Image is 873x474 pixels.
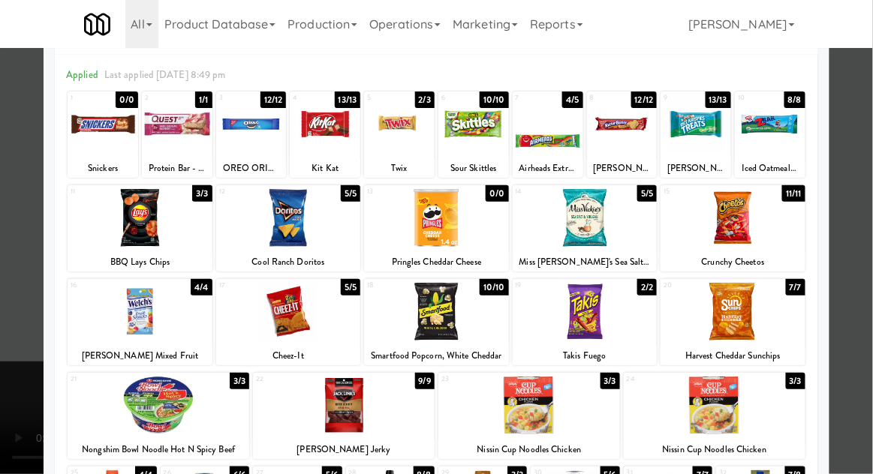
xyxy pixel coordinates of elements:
div: 2/2 [637,279,657,295]
div: [PERSON_NAME] [PERSON_NAME] Krispies Treats with Whole Grain [661,159,731,178]
div: 145/5Miss [PERSON_NAME]'s Sea Salt & Vinegar [513,185,658,271]
div: 16 [71,279,140,292]
div: 2 [145,91,177,104]
div: 11/11 [782,185,805,202]
div: 5/5 [637,185,657,202]
div: 1 [71,91,103,104]
div: [PERSON_NAME] Jerky [255,440,432,459]
div: Nongshim Bowl Noodle Hot N Spicy Beef [70,440,247,459]
div: 0/0 [486,185,508,202]
div: Cool Ranch Doritos [218,253,359,271]
div: 7/7 [786,279,805,295]
div: 13 [367,185,436,198]
div: 4 [293,91,325,104]
div: 10/10 [480,91,509,108]
div: 19 [516,279,585,292]
div: 21/1Protein Bar - Birthday Cake, Quest [142,91,212,178]
div: 52/3Twix [364,91,435,178]
div: Takis Fuego [513,346,658,365]
div: 125/5Cool Ranch Doritos [216,185,361,271]
div: Twix [366,159,432,178]
div: Miss [PERSON_NAME]'s Sea Salt & Vinegar [515,253,655,271]
div: 3/3 [230,373,249,389]
div: 113/3BBQ Lays Chips [68,185,212,271]
div: 4/4 [191,279,212,295]
div: 2/3 [415,91,435,108]
div: 1/1 [195,91,212,108]
div: [PERSON_NAME] Butter Cookies [587,159,658,178]
div: Airheads Extreme [513,159,583,178]
div: Snickers [68,159,138,178]
div: 312/12OREO ORIGINAL COOKIES 2.4 OZ [216,91,287,178]
div: 108/8Iced Oatmeal Cookie, Clif Kid Zbar [735,91,805,178]
div: Nissin Cup Noodles Chicken [624,440,805,459]
div: 9/9 [415,373,435,389]
div: 3 [219,91,251,104]
div: 243/3Nissin Cup Noodles Chicken [624,373,805,459]
div: Nongshim Bowl Noodle Hot N Spicy Beef [68,440,249,459]
div: [PERSON_NAME] Mixed Fruit [70,346,210,365]
div: Iced Oatmeal Cookie, Clif Kid Zbar [737,159,803,178]
div: 4/5 [562,91,583,108]
div: 175/5Cheez-It [216,279,361,365]
div: Kit Kat [290,159,360,178]
div: 23 [441,373,529,385]
div: 207/7Harvest Cheddar Sunchips [661,279,805,365]
div: Kit Kat [292,159,358,178]
div: OREO ORIGINAL COOKIES 2.4 OZ [218,159,284,178]
div: 18 [367,279,436,292]
div: 913/13[PERSON_NAME] [PERSON_NAME] Krispies Treats with Whole Grain [661,91,731,178]
div: Miss [PERSON_NAME]'s Sea Salt & Vinegar [513,253,658,271]
div: Nissin Cup Noodles Chicken [438,440,620,459]
div: 3/3 [192,185,212,202]
div: 10/10 [480,279,509,295]
div: 11 [71,185,140,198]
div: Cheez-It [218,346,359,365]
div: 213/3Nongshim Bowl Noodle Hot N Spicy Beef [68,373,249,459]
div: [PERSON_NAME] Mixed Fruit [68,346,212,365]
div: 812/12[PERSON_NAME] Butter Cookies [587,91,658,178]
div: 3/3 [786,373,805,389]
div: [PERSON_NAME] [PERSON_NAME] Krispies Treats with Whole Grain [663,159,729,178]
div: 14 [516,185,585,198]
div: 9 [664,91,696,104]
div: 233/3Nissin Cup Noodles Chicken [438,373,620,459]
div: 12/12 [260,91,287,108]
div: 5/5 [341,279,360,295]
span: Last applied [DATE] 8:49 pm [104,67,226,82]
div: 10 [738,91,770,104]
div: Iced Oatmeal Cookie, Clif Kid Zbar [735,159,805,178]
div: 610/10Sour Skittles [438,91,509,178]
div: Cool Ranch Doritos [216,253,361,271]
div: 192/2Takis Fuego [513,279,658,365]
div: Crunchy Cheetos [663,253,803,271]
div: 130/0Pringles Cheddar Cheese [364,185,509,271]
div: 74/5Airheads Extreme [513,91,583,178]
img: Micromart [84,11,110,37]
div: 1511/11Crunchy Cheetos [661,185,805,271]
div: Harvest Cheddar Sunchips [661,346,805,365]
div: Nissin Cup Noodles Chicken [626,440,803,459]
div: 17 [219,279,288,292]
div: Nissin Cup Noodles Chicken [441,440,618,459]
div: 0/0 [116,91,138,108]
div: Smartfood Popcorn, White Cheddar [366,346,507,365]
div: 10/0Snickers [68,91,138,178]
div: OREO ORIGINAL COOKIES 2.4 OZ [216,159,287,178]
div: Protein Bar - Birthday Cake, Quest [144,159,210,178]
div: 5/5 [341,185,360,202]
div: Protein Bar - Birthday Cake, Quest [142,159,212,178]
span: Applied [66,67,98,82]
div: Pringles Cheddar Cheese [364,253,509,271]
div: 24 [627,373,715,385]
div: 12/12 [631,91,658,108]
div: Twix [364,159,435,178]
div: 229/9[PERSON_NAME] Jerky [253,373,435,459]
div: 8/8 [784,91,805,108]
div: [PERSON_NAME] Jerky [253,440,435,459]
div: 3/3 [601,373,620,389]
div: 20 [664,279,733,292]
div: Airheads Extreme [515,159,581,178]
div: BBQ Lays Chips [68,253,212,271]
div: 1810/10Smartfood Popcorn, White Cheddar [364,279,509,365]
